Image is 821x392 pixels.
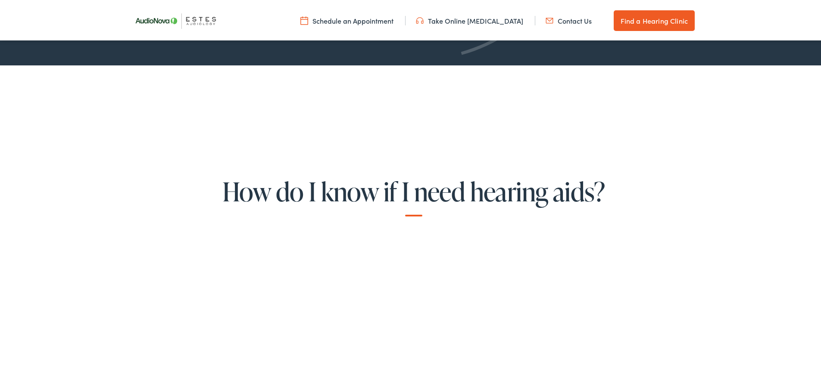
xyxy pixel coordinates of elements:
img: utility icon [416,14,424,24]
a: Find a Hearing Clinic [614,9,695,29]
a: Contact Us [546,14,592,24]
img: utility icon [300,14,308,24]
a: Schedule an Appointment [300,14,393,24]
h2: How do I know if I need hearing aids? [33,176,794,215]
img: utility icon [546,14,553,24]
a: Take Online [MEDICAL_DATA] [416,14,523,24]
